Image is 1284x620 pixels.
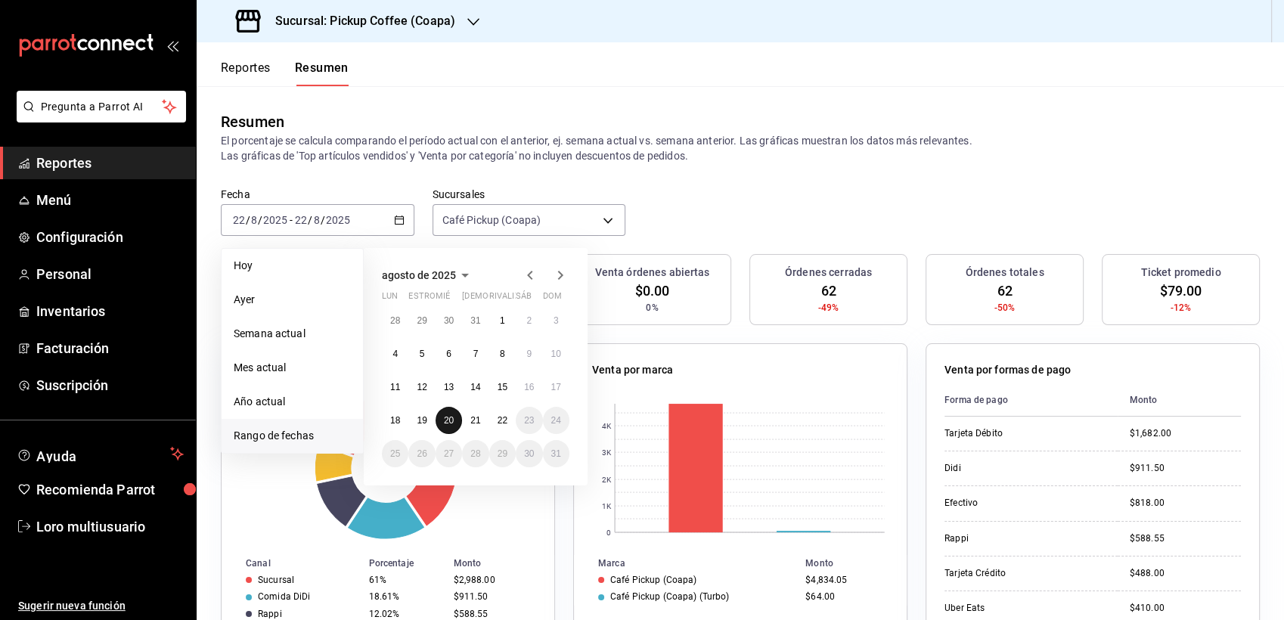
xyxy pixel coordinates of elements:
[390,448,400,459] abbr: 25 de agosto de 2025
[325,214,351,226] input: ----
[444,382,454,392] abbr: 13 de agosto de 2025
[36,445,164,463] span: Ayuda
[234,428,351,444] span: Rango de fechas
[221,189,414,200] label: Fecha
[444,415,454,426] abbr: 20 de agosto de 2025
[295,60,349,86] button: Resumen
[500,349,505,359] abbr: 8 de agosto de 2025
[382,307,408,334] button: 28 de julio de 2025
[36,377,108,393] font: Suscripción
[222,555,363,572] th: Canal
[516,291,532,307] abbr: sábado
[250,214,258,226] input: --
[420,349,425,359] abbr: 5 de agosto de 2025
[543,307,569,334] button: 3 de agosto de 2025
[436,307,462,334] button: 30 de julio de 2025
[221,60,349,86] div: Pestañas de navegación
[516,340,542,367] button: 9 de agosto de 2025
[444,315,454,326] abbr: 30 de julio de 2025
[994,301,1016,315] span: -50%
[41,99,163,115] span: Pregunta a Parrot AI
[258,575,294,585] div: Sucursal
[470,448,480,459] abbr: 28 de agosto de 2025
[262,214,288,226] input: ----
[516,374,542,401] button: 16 de agosto de 2025
[408,407,435,434] button: 19 de agosto de 2025
[234,326,351,342] span: Semana actual
[444,448,454,459] abbr: 27 de agosto de 2025
[453,575,530,585] div: $2,988.00
[417,415,426,426] abbr: 19 de agosto de 2025
[543,291,562,307] abbr: domingo
[574,555,799,572] th: Marca
[263,12,455,30] h3: Sucursal: Pickup Coffee (Coapa)
[36,340,109,356] font: Facturación
[369,575,442,585] div: 61%
[526,349,532,359] abbr: 9 de agosto de 2025
[36,266,91,282] font: Personal
[554,315,559,326] abbr: 3 de agosto de 2025
[516,407,542,434] button: 23 de agosto de 2025
[408,340,435,367] button: 5 de agosto de 2025
[382,407,408,434] button: 18 de agosto de 2025
[382,374,408,401] button: 11 de agosto de 2025
[805,591,882,602] div: $64.00
[36,519,145,535] font: Loro multiusuario
[221,133,1260,163] p: El porcentaje se calcula comparando el período actual con el anterior, ej. semana actual vs. sema...
[258,214,262,226] span: /
[442,212,541,228] span: Café Pickup (Coapa)
[36,482,155,498] font: Recomienda Parrot
[246,214,250,226] span: /
[436,407,462,434] button: 20 de agosto de 2025
[390,382,400,392] abbr: 11 de agosto de 2025
[498,415,507,426] abbr: 22 de agosto de 2025
[369,609,442,619] div: 12.02%
[462,291,551,307] abbr: jueves
[417,315,426,326] abbr: 29 de julio de 2025
[543,440,569,467] button: 31 de agosto de 2025
[606,529,611,537] text: 0
[453,609,530,619] div: $588.55
[453,591,530,602] div: $911.50
[258,609,282,619] div: Rappi
[234,360,351,376] span: Mes actual
[462,440,488,467] button: 28 de agosto de 2025
[462,374,488,401] button: 14 de agosto de 2025
[1130,602,1241,615] div: $410.00
[498,382,507,392] abbr: 15 de agosto de 2025
[308,214,312,226] span: /
[944,602,1096,615] div: Uber Eats
[18,600,126,612] font: Sugerir nueva función
[489,340,516,367] button: 8 de agosto de 2025
[446,349,451,359] abbr: 6 de agosto de 2025
[470,382,480,392] abbr: 14 de agosto de 2025
[944,567,1096,580] div: Tarjeta Crédito
[1130,567,1241,580] div: $488.00
[462,307,488,334] button: 31 de julio de 2025
[524,382,534,392] abbr: 16 de agosto de 2025
[166,39,178,51] button: open_drawer_menu
[820,281,836,301] span: 62
[290,214,293,226] span: -
[610,575,696,585] div: Café Pickup (Coapa)
[489,374,516,401] button: 15 de agosto de 2025
[313,214,321,226] input: --
[382,266,474,284] button: agosto de 2025
[646,301,658,315] span: 0%
[382,340,408,367] button: 4 de agosto de 2025
[17,91,186,122] button: Pregunta a Parrot AI
[234,292,351,308] span: Ayer
[944,532,1096,545] div: Rappi
[489,307,516,334] button: 1 de agosto de 2025
[462,340,488,367] button: 7 de agosto de 2025
[390,315,400,326] abbr: 28 de julio de 2025
[524,448,534,459] abbr: 30 de agosto de 2025
[294,214,308,226] input: --
[966,265,1044,281] h3: Órdenes totales
[258,591,310,602] div: Comida DiDi
[944,497,1096,510] div: Efectivo
[799,555,907,572] th: Monto
[551,382,561,392] abbr: 17 de agosto de 2025
[489,291,531,307] abbr: viernes
[232,214,246,226] input: --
